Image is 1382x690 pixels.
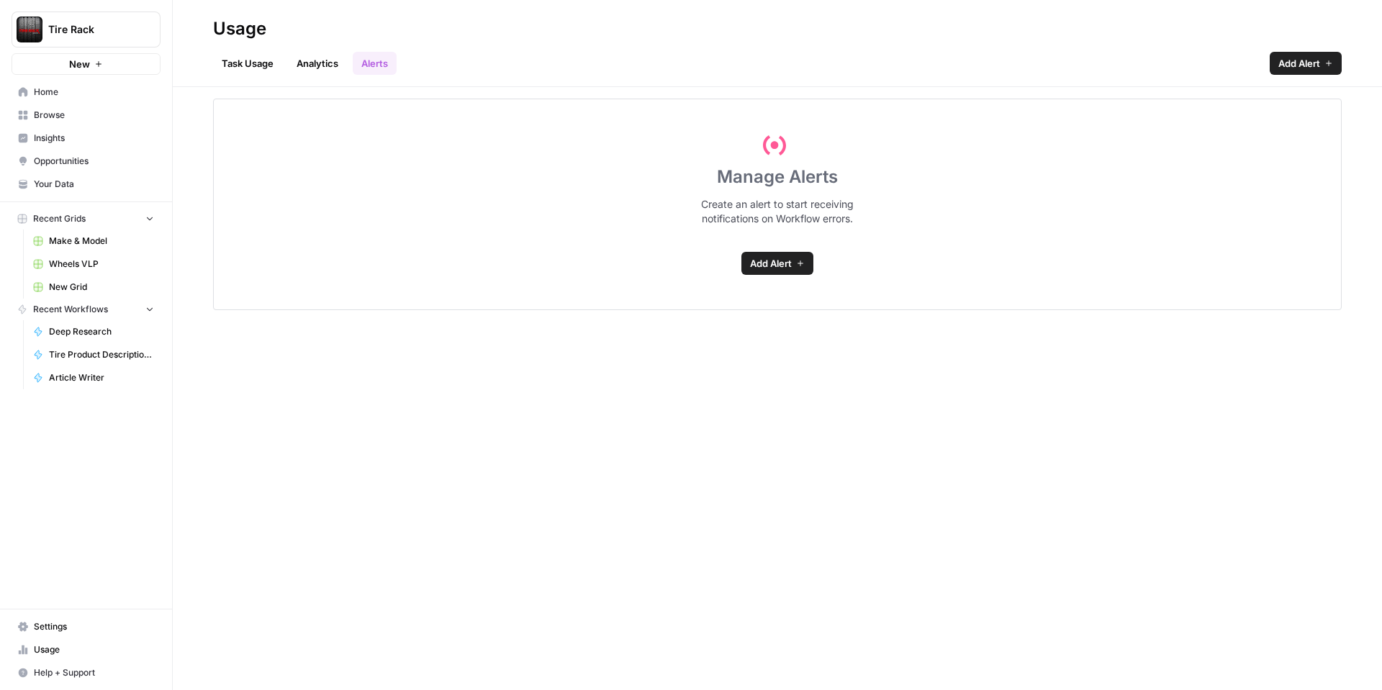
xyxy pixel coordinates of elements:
[12,208,161,230] button: Recent Grids
[49,281,154,294] span: New Grid
[33,212,86,225] span: Recent Grids
[34,643,154,656] span: Usage
[49,348,154,361] span: Tire Product Description (Cohort Build)
[741,252,813,275] a: Add Alert
[288,52,347,75] a: Analytics
[1278,56,1320,71] span: Add Alert
[34,620,154,633] span: Settings
[34,86,154,99] span: Home
[27,366,161,389] a: Article Writer
[27,276,161,299] a: New Grid
[12,173,161,196] a: Your Data
[12,299,161,320] button: Recent Workflows
[49,258,154,271] span: Wheels VLP
[12,661,161,684] button: Help + Support
[34,155,154,168] span: Opportunities
[12,638,161,661] a: Usage
[33,303,108,316] span: Recent Workflows
[750,256,792,271] span: Add Alert
[17,17,42,42] img: Tire Rack Logo
[27,230,161,253] a: Make & Model
[1270,52,1342,75] a: Add Alert
[49,325,154,338] span: Deep Research
[27,343,161,366] a: Tire Product Description (Cohort Build)
[49,235,154,248] span: Make & Model
[12,615,161,638] a: Settings
[27,320,161,343] a: Deep Research
[701,197,854,226] span: Create an alert to start receiving notifications on Workflow errors.
[213,52,282,75] a: Task Usage
[12,12,161,47] button: Workspace: Tire Rack
[213,17,266,40] div: Usage
[34,109,154,122] span: Browse
[12,81,161,104] a: Home
[353,52,397,75] a: Alerts
[34,132,154,145] span: Insights
[12,150,161,173] a: Opportunities
[34,666,154,679] span: Help + Support
[27,253,161,276] a: Wheels VLP
[34,178,154,191] span: Your Data
[49,371,154,384] span: Article Writer
[717,165,838,189] h1: Manage Alerts
[12,53,161,75] button: New
[48,22,135,37] span: Tire Rack
[69,57,90,71] span: New
[12,104,161,127] a: Browse
[12,127,161,150] a: Insights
